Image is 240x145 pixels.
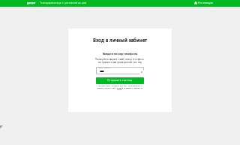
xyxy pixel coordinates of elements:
[68,53,172,56] h2: Введите номер телефона
[99,68,110,69] label: Ваш телефон
[27,2,86,5] a: Твоя здоровая еда с доставкой на дом
[198,2,213,5] span: На главную
[96,86,144,92] div: Нажимая кнопку "Отправить смс-код", Вы соглашаетесь с условиями оферты и даете согласие на обрабо...
[194,2,213,5] a: На главную
[68,59,172,64] div: Пожалуйста, введите свой номер телефона, мы пришлём вам проверочный смс-код
[96,77,144,84] button: Отправить смс-код
[68,39,172,44] h1: Вход в личный кабинет
[40,2,86,5] span: Твоя здоровая еда с доставкой на дом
